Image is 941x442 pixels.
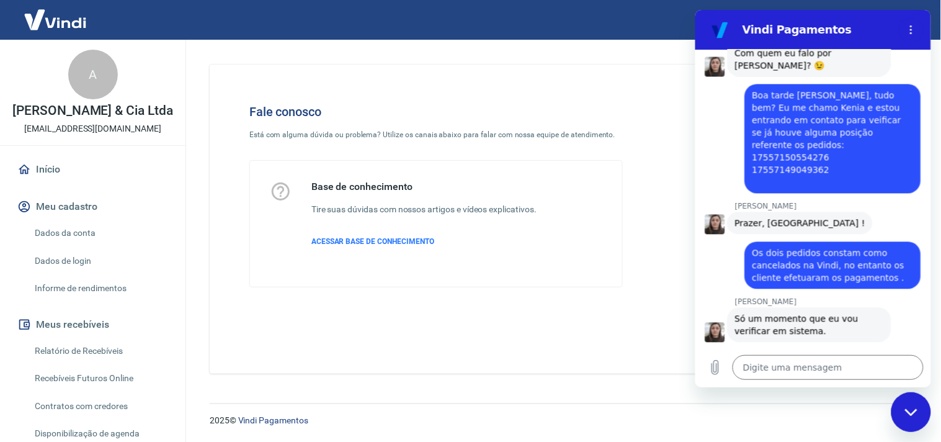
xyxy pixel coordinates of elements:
a: Contratos com credores [30,394,171,419]
h6: Tire suas dúvidas com nossos artigos e vídeos explicativos. [311,203,537,216]
p: Está com alguma dúvida ou problema? Utilize os canais abaixo para falar com nossa equipe de atend... [249,129,623,140]
img: Vindi [15,1,96,38]
p: [PERSON_NAME] & Cia Ltda [12,104,173,117]
a: Dados da conta [30,220,171,246]
a: Início [15,156,171,183]
span: ACESSAR BASE DE CONHECIMENTO [311,237,434,246]
a: Dados de login [30,248,171,274]
div: A [68,50,118,99]
h4: Fale conosco [249,104,623,119]
a: Informe de rendimentos [30,276,171,301]
img: Fale conosco [672,84,861,250]
a: Recebíveis Futuros Online [30,366,171,391]
h5: Base de conhecimento [311,181,537,193]
a: ACESSAR BASE DE CONHECIMENTO [311,236,537,247]
a: Relatório de Recebíveis [30,338,171,364]
button: Meus recebíveis [15,311,171,338]
p: [EMAIL_ADDRESS][DOMAIN_NAME] [24,122,161,135]
iframe: Botão para abrir a janela de mensagens, conversa em andamento [891,392,931,432]
iframe: Janela de mensagens [695,10,931,387]
button: Meu cadastro [15,193,171,220]
p: 2025 © [210,414,911,427]
a: Vindi Pagamentos [238,415,308,425]
button: Sair [881,9,926,32]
